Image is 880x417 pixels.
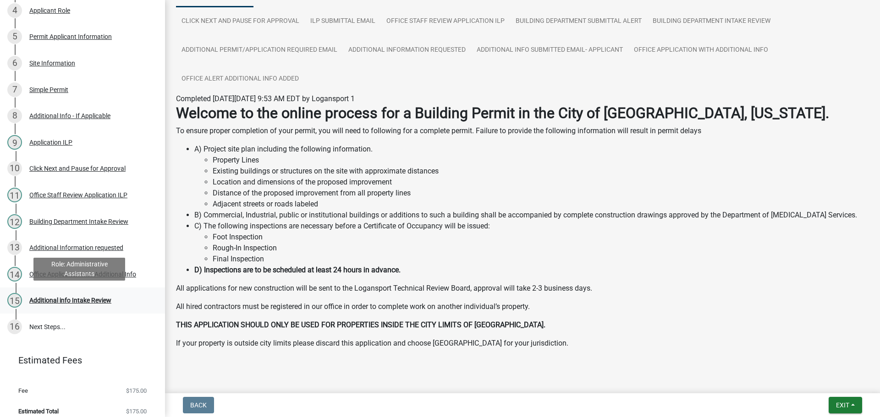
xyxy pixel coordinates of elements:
[194,221,869,265] li: C) The following inspections are necessary before a Certificate of Occupancy will be issued:
[213,243,869,254] li: Rough-In Inspection
[176,301,869,312] p: All hired contractors must be registered in our office in order to complete work on another indiv...
[29,7,70,14] div: Applicant Role
[7,188,22,202] div: 11
[7,161,22,176] div: 10
[213,188,869,199] li: Distance of the proposed improvement from all property lines
[33,258,125,281] div: Role: Administrative Assistants
[829,397,862,413] button: Exit
[29,139,72,146] div: Application ILP
[126,388,147,394] span: $175.00
[176,36,343,65] a: Additional Permit/Application Required Email
[343,36,471,65] a: Additional Information requested
[194,144,869,210] li: A) Project site plan including the following information.
[194,265,401,274] strong: D) Inspections are to be scheduled at least 24 hours in advance.
[29,113,110,119] div: Additional Info - If Applicable
[213,232,869,243] li: Foot Inspection
[628,36,774,65] a: Office Application with Additional Info
[213,166,869,177] li: Existing buildings or structures on the site with approximate distances
[7,135,22,150] div: 9
[183,397,214,413] button: Back
[29,271,136,277] div: Office Application with Additional Info
[18,388,28,394] span: Fee
[7,3,22,18] div: 4
[471,36,628,65] a: Additional Info Submitted Email- Applicant
[29,165,126,172] div: Click Next and Pause for Approval
[190,401,207,409] span: Back
[176,283,869,294] p: All applications for new construction will be sent to the Logansport Technical Review Board, appr...
[29,87,68,93] div: Simple Permit
[7,108,22,123] div: 8
[7,293,22,308] div: 15
[213,199,869,210] li: Adjacent streets or roads labeled
[176,7,305,36] a: Click Next and Pause for Approval
[29,297,111,303] div: Additional info Intake Review
[7,351,150,369] a: Estimated Fees
[29,60,75,66] div: Site Information
[176,65,304,94] a: Office Alert Additional info added
[213,155,869,166] li: Property Lines
[647,7,776,36] a: Building Department Intake Review
[305,7,381,36] a: ILP Submittal Email
[213,177,869,188] li: Location and dimensions of the proposed improvement
[126,408,147,414] span: $175.00
[7,82,22,97] div: 7
[18,408,59,414] span: Estimated Total
[194,210,869,221] li: B) Commercial, Industrial, public or institutional buildings or additions to such a building shal...
[510,7,647,36] a: Building Department Submittal Alert
[7,56,22,70] div: 6
[29,33,112,40] div: Permit Applicant Information
[7,267,22,282] div: 14
[29,244,123,251] div: Additional Information requested
[7,240,22,255] div: 13
[7,29,22,44] div: 5
[176,94,355,103] span: Completed [DATE][DATE] 9:53 AM EDT by Logansport 1
[7,320,22,334] div: 16
[29,218,128,225] div: Building Department Intake Review
[176,125,869,136] p: To ensure proper completion of your permit, you will need to following for a complete permit. Fai...
[213,254,869,265] li: Final Inspection
[7,214,22,229] div: 12
[176,338,869,349] p: If your property is outside city limits please discard this application and choose [GEOGRAPHIC_DA...
[381,7,510,36] a: Office Staff Review Application ILP
[176,104,829,122] strong: Welcome to the online process for a Building Permit in the City of [GEOGRAPHIC_DATA], [US_STATE].
[176,320,545,329] strong: THIS APPLICATION SHOULD ONLY BE USED FOR PROPERTIES INSIDE THE CITY LIMITS OF [GEOGRAPHIC_DATA].
[29,192,127,198] div: Office Staff Review Application ILP
[836,401,849,409] span: Exit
